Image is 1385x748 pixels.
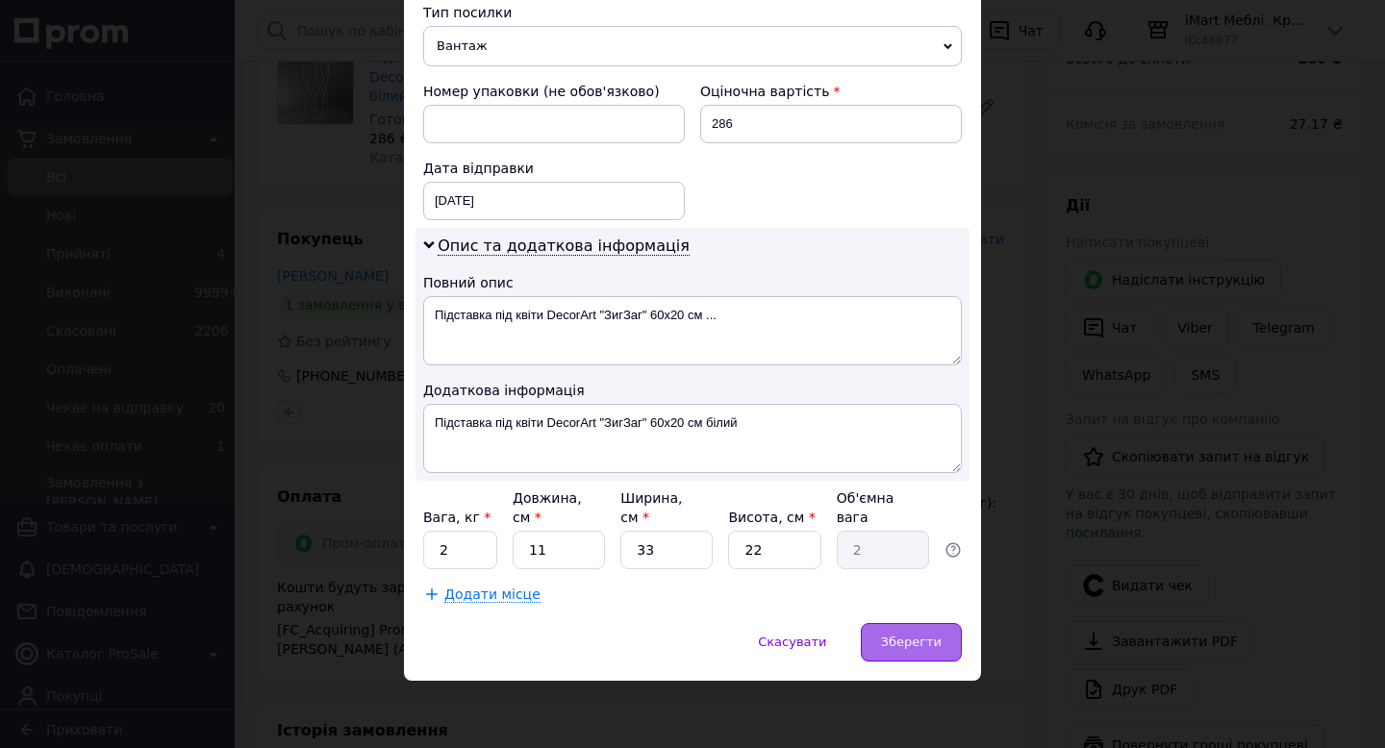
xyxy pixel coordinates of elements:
div: Оціночна вартість [700,82,962,101]
textarea: Підставка під квіти DecorArt "ЗигЗаг" 60x20 см білий [423,404,962,473]
div: Дата відправки [423,159,685,178]
label: Ширина, см [620,490,682,525]
label: Висота, см [728,510,815,525]
div: Додаткова інформація [423,381,962,400]
span: Зберегти [881,635,942,649]
label: Довжина, см [513,490,582,525]
span: Додати місце [444,586,541,603]
label: Вага, кг [423,510,491,525]
div: Повний опис [423,273,962,292]
div: Номер упаковки (не обов'язково) [423,82,685,101]
span: Вантаж [423,26,962,66]
span: Скасувати [758,635,826,649]
span: Опис та додаткова інформація [438,237,690,256]
textarea: Підставка під квіти DecorArt "ЗигЗаг" 60x20 см ... [423,296,962,365]
span: Тип посилки [423,5,512,20]
div: Об'ємна вага [837,488,929,527]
